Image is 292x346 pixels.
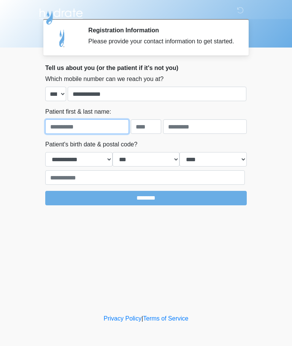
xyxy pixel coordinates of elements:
label: Patient first & last name: [45,107,111,116]
a: | [141,315,143,322]
div: Please provide your contact information to get started. [88,37,235,46]
h2: Tell us about you (or the patient if it's not you) [45,64,247,71]
label: Patient's birth date & postal code? [45,140,137,149]
a: Privacy Policy [104,315,142,322]
img: Agent Avatar [51,27,74,49]
img: Hydrate IV Bar - Arcadia Logo [38,6,84,25]
a: Terms of Service [143,315,188,322]
label: Which mobile number can we reach you at? [45,75,163,84]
